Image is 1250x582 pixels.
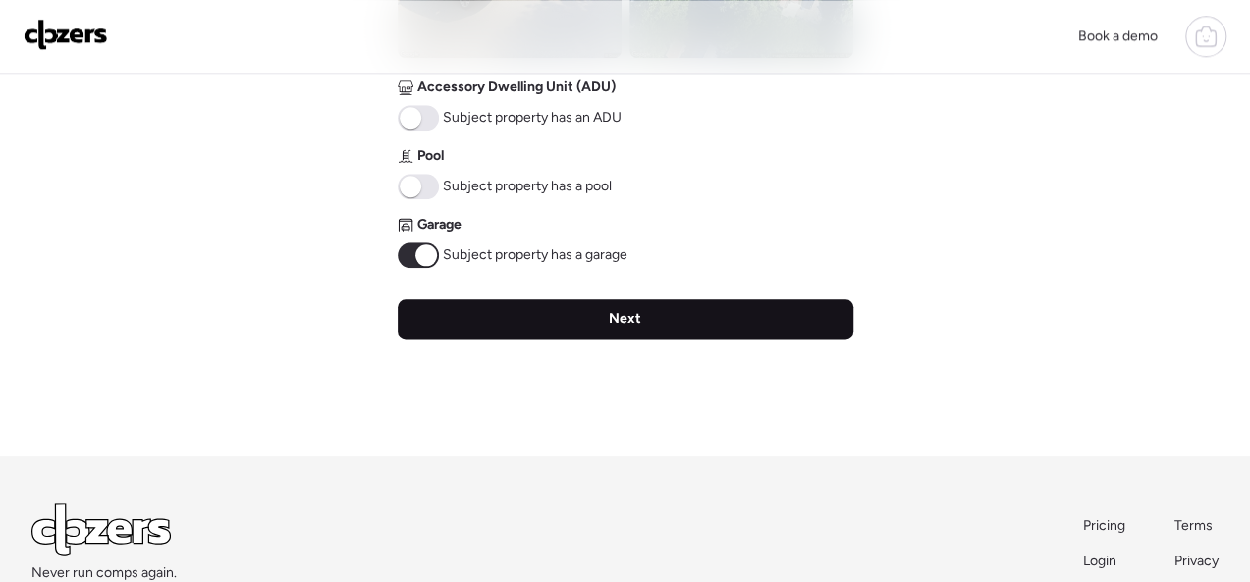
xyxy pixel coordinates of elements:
img: Logo [24,19,108,50]
a: Pricing [1083,516,1127,536]
span: Next [609,309,641,329]
span: Subject property has a garage [443,245,627,265]
span: Accessory Dwelling Unit (ADU) [417,78,616,97]
span: Pool [417,146,444,166]
span: Pricing [1083,517,1125,534]
span: Terms [1174,517,1213,534]
span: Subject property has a pool [443,177,612,196]
span: Book a demo [1078,27,1158,44]
a: Login [1083,552,1127,571]
img: Logo Light [31,503,171,556]
a: Privacy [1174,552,1219,571]
a: Terms [1174,516,1219,536]
span: Login [1083,553,1116,569]
span: Privacy [1174,553,1219,569]
span: Garage [417,215,462,235]
span: Subject property has an ADU [443,108,622,128]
